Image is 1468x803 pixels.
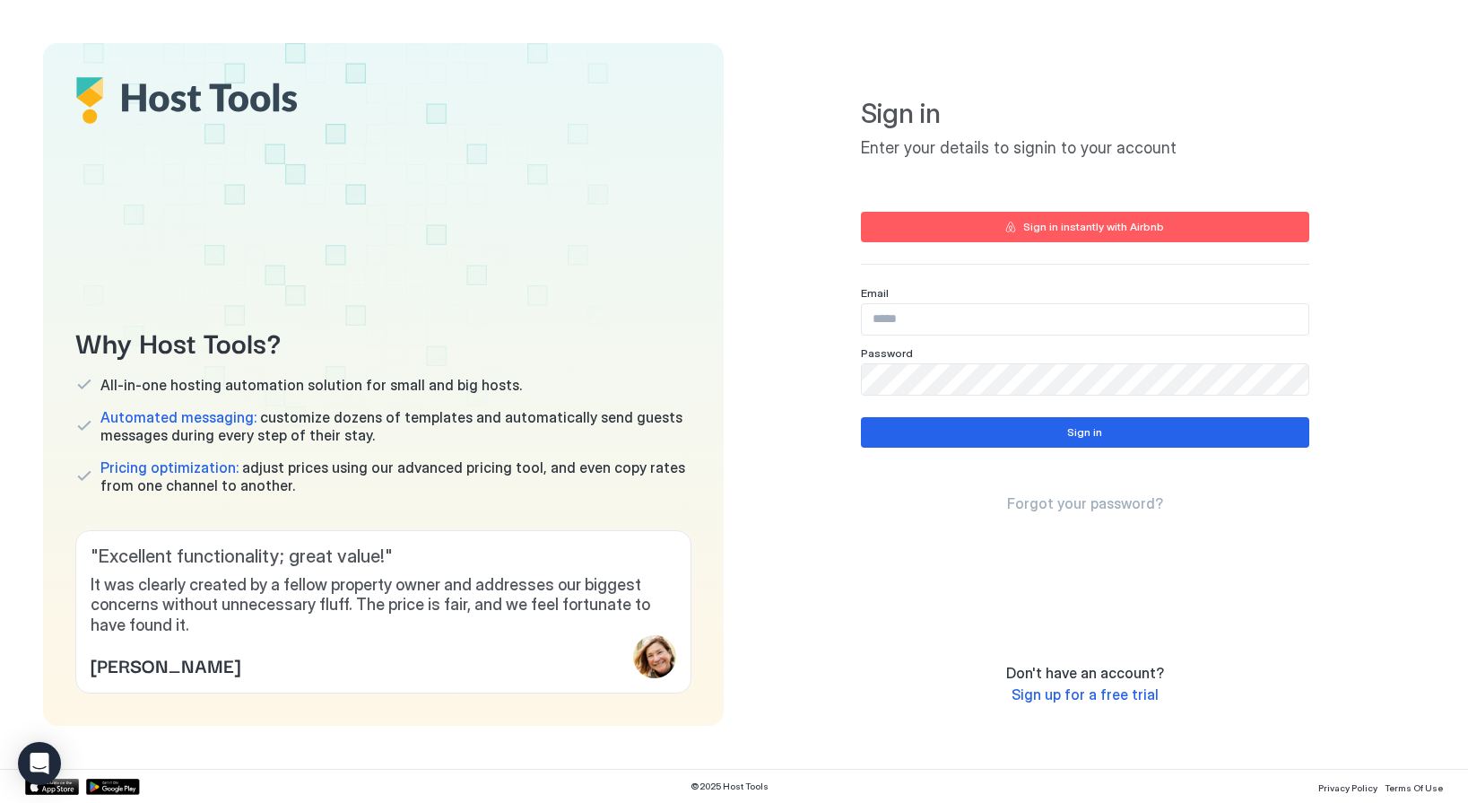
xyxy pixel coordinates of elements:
span: Forgot your password? [1007,494,1163,512]
a: Forgot your password? [1007,494,1163,513]
a: Terms Of Use [1385,777,1443,796]
div: Open Intercom Messenger [18,742,61,785]
button: Sign in [861,417,1309,448]
a: Google Play Store [86,779,140,795]
span: Password [861,346,913,360]
a: Privacy Policy [1318,777,1377,796]
span: Sign up for a free trial [1012,685,1159,703]
span: It was clearly created by a fellow property owner and addresses our biggest concerns without unne... [91,575,676,636]
button: Sign in instantly with Airbnb [861,212,1309,242]
span: © 2025 Host Tools [691,781,769,792]
input: Input Field [862,304,1308,335]
span: Enter your details to signin to your account [861,138,1309,159]
div: profile [633,635,676,678]
span: All-in-one hosting automation solution for small and big hosts. [100,376,522,394]
a: App Store [25,779,79,795]
a: Sign up for a free trial [1012,685,1159,704]
input: Input Field [862,364,1308,395]
div: Sign in [1067,424,1102,441]
span: Email [861,286,889,300]
span: Pricing optimization: [100,458,239,476]
span: customize dozens of templates and automatically send guests messages during every step of their s... [100,408,691,444]
span: Terms Of Use [1385,782,1443,793]
span: " Excellent functionality; great value! " [91,546,676,568]
span: Privacy Policy [1318,782,1377,793]
span: [PERSON_NAME] [91,651,240,678]
span: adjust prices using our advanced pricing tool, and even copy rates from one channel to another. [100,458,691,494]
div: Sign in instantly with Airbnb [1023,219,1164,235]
span: Don't have an account? [1006,664,1164,682]
span: Sign in [861,97,1309,131]
span: Why Host Tools? [75,321,691,362]
span: Automated messaging: [100,408,256,426]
